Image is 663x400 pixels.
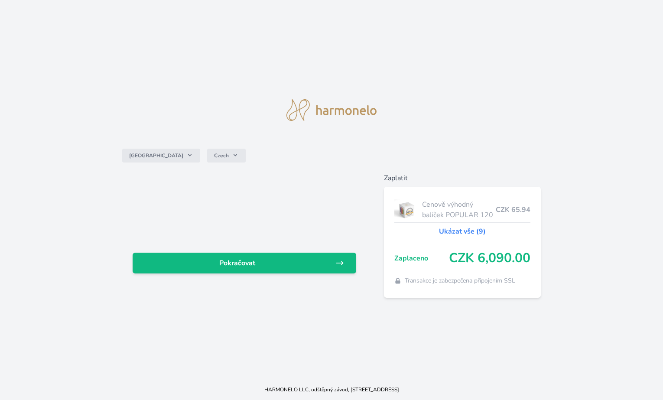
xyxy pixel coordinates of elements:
span: Pokračovat [140,258,335,268]
button: [GEOGRAPHIC_DATA] [122,149,200,163]
a: Pokračovat [133,253,356,273]
span: Cenově výhodný balíček POPULAR 120 [422,199,496,220]
img: popular.jpg [394,199,419,221]
span: CZK 65.94 [496,205,530,215]
span: Zaplaceno [394,253,449,263]
span: Transakce je zabezpečena připojením SSL [405,276,515,285]
h6: Zaplatit [384,173,541,183]
span: CZK 6,090.00 [449,250,530,266]
button: Czech [207,149,246,163]
span: Czech [214,152,229,159]
img: logo.svg [286,99,377,121]
span: [GEOGRAPHIC_DATA] [129,152,183,159]
a: Ukázat vše (9) [439,226,486,237]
